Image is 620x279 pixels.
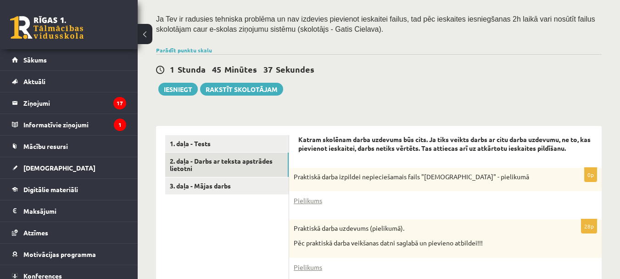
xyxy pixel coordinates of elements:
[170,64,174,74] span: 1
[212,64,221,74] span: 45
[12,136,126,157] a: Mācību resursi
[12,71,126,92] a: Aktuāli
[113,97,126,109] i: 17
[23,185,78,194] span: Digitālie materiāli
[23,114,126,135] legend: Informatīvie ziņojumi
[12,179,126,200] a: Digitālie materiāli
[165,177,289,194] a: 3. daļa - Mājas darbs
[12,92,126,114] a: Ziņojumi17
[263,64,273,74] span: 37
[294,224,551,233] p: Praktiskā darba uzdevums (pielikumā).
[12,157,126,178] a: [DEMOGRAPHIC_DATA]
[12,114,126,135] a: Informatīvie ziņojumi1
[294,196,322,205] a: Pielikums
[23,228,48,237] span: Atzīmes
[23,92,126,114] legend: Ziņojumi
[294,239,551,248] p: Pēc praktiskā darba veikšanas datni saglabā un pievieno atbildei!!!
[12,222,126,243] a: Atzīmes
[294,262,322,272] a: Pielikums
[298,135,591,153] strong: Katram skolēnam darba uzdevums būs cits. Ja tiks veikts darbs ar citu darba uzdevumu, ne to, kas ...
[224,64,257,74] span: Minūtes
[276,64,314,74] span: Sekundes
[156,15,595,33] span: Ja Tev ir radusies tehniska problēma un nav izdevies pievienot ieskaitei failus, tad pēc ieskaite...
[9,9,293,19] body: Визуальный текстовый редактор, wiswyg-editor-user-answer-47024837237980
[584,167,597,182] p: 0p
[23,142,68,150] span: Mācību resursi
[158,83,198,96] button: Iesniegt
[165,135,289,152] a: 1. daļa - Tests
[23,200,126,222] legend: Maksājumi
[12,200,126,222] a: Maksājumi
[200,83,283,96] a: Rakstīt skolotājam
[12,49,126,70] a: Sākums
[165,153,289,177] a: 2. daļa - Darbs ar teksta apstrādes lietotni
[23,77,45,85] span: Aktuāli
[10,16,84,39] a: Rīgas 1. Tālmācības vidusskola
[114,119,126,131] i: 1
[23,164,95,172] span: [DEMOGRAPHIC_DATA]
[294,172,551,182] p: Praktiskā darba izpildei nepieciešamais fails "[DEMOGRAPHIC_DATA]" - pielikumā
[12,244,126,265] a: Motivācijas programma
[23,250,96,258] span: Motivācijas programma
[178,64,206,74] span: Stunda
[156,46,212,54] a: Parādīt punktu skalu
[581,219,597,233] p: 28p
[23,56,47,64] span: Sākums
